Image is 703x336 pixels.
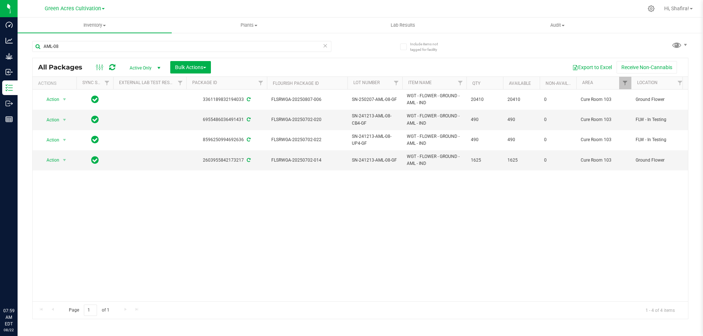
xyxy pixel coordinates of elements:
[172,22,326,29] span: Plants
[5,68,13,76] inline-svg: Inbound
[84,305,97,316] input: 1
[640,305,681,316] span: 1 - 4 of 4 items
[664,5,689,11] span: Hi, Shafira!
[481,22,634,29] span: Audit
[40,115,60,125] span: Action
[581,136,627,143] span: Cure Room 103
[246,158,250,163] span: Sync from Compliance System
[637,80,658,85] a: Location
[40,135,60,145] span: Action
[22,276,30,285] iframe: Resource center unread badge
[192,80,217,85] a: Package ID
[271,136,343,143] span: FLSRWGA-20250702-022
[91,155,99,165] span: In Sync
[568,61,617,73] button: Export to Excel
[326,18,480,33] a: Lab Results
[407,133,462,147] span: WGT - FLOWER - GROUND - AML - IND
[273,81,319,86] a: Flourish Package ID
[91,135,99,145] span: In Sync
[271,116,343,123] span: FLSRWGA-20250702-020
[544,116,572,123] span: 0
[5,84,13,91] inline-svg: Inventory
[91,114,99,125] span: In Sync
[471,136,499,143] span: 490
[91,94,99,105] span: In Sync
[246,97,250,102] span: Sync from Compliance System
[63,305,115,316] span: Page of 1
[472,81,480,86] a: Qty
[407,113,462,127] span: WGT - FLOWER - GROUND - AML - IND
[185,116,268,123] div: 6955486036491431
[18,22,172,29] span: Inventory
[352,96,398,103] span: SN-250207-AML-08-GF
[246,137,250,142] span: Sync from Compliance System
[617,61,677,73] button: Receive Non-Cannabis
[636,157,682,164] span: Ground Flower
[410,41,447,52] span: Include items not tagged for facility
[185,157,268,164] div: 2603955842173217
[5,53,13,60] inline-svg: Grow
[38,63,90,71] span: All Packages
[40,94,60,105] span: Action
[185,136,268,143] div: 8596250994692636
[60,115,69,125] span: select
[246,117,250,122] span: Sync from Compliance System
[40,155,60,165] span: Action
[544,157,572,164] span: 0
[507,136,535,143] span: 490
[3,307,14,327] p: 07:59 AM EDT
[507,116,535,123] span: 490
[353,80,380,85] a: Lot Number
[18,18,172,33] a: Inventory
[471,116,499,123] span: 490
[175,64,206,70] span: Bulk Actions
[60,155,69,165] span: select
[323,41,328,50] span: Clear
[546,81,578,86] a: Non-Available
[581,157,627,164] span: Cure Room 103
[381,22,425,29] span: Lab Results
[5,37,13,44] inline-svg: Analytics
[636,136,682,143] span: FLW - In Testing
[271,96,343,103] span: FLSRWGA-20250807-006
[636,96,682,103] span: Ground Flower
[170,61,211,73] button: Bulk Actions
[581,96,627,103] span: Cure Room 103
[407,93,462,106] span: WGT - FLOWER - GROUND - AML - IND
[544,96,572,103] span: 0
[3,327,14,333] p: 08/22
[82,80,111,85] a: Sync Status
[271,157,343,164] span: FLSRWGA-20250702-014
[101,77,113,89] a: Filter
[352,157,398,164] span: SN-241213-AML-08-GF
[255,77,267,89] a: Filter
[544,136,572,143] span: 0
[352,133,398,147] span: SN-241213-AML-08-UP4-GF
[507,96,535,103] span: 20410
[471,96,499,103] span: 20410
[454,77,466,89] a: Filter
[509,81,531,86] a: Available
[32,41,331,52] input: Search Package ID, Item Name, SKU, Lot or Part Number...
[619,77,631,89] a: Filter
[581,116,627,123] span: Cure Room 103
[172,18,326,33] a: Plants
[38,81,74,86] div: Actions
[5,100,13,107] inline-svg: Outbound
[352,113,398,127] span: SN-241213-AML-08-CB4-GF
[185,96,268,103] div: 3361189832194033
[390,77,402,89] a: Filter
[174,77,186,89] a: Filter
[674,77,686,89] a: Filter
[408,80,432,85] a: Item Name
[636,116,682,123] span: FLW - In Testing
[507,157,535,164] span: 1625
[60,94,69,105] span: select
[480,18,635,33] a: Audit
[7,278,29,299] iframe: Resource center
[5,116,13,123] inline-svg: Reports
[5,21,13,29] inline-svg: Dashboard
[45,5,101,12] span: Green Acres Cultivation
[471,157,499,164] span: 1625
[60,135,69,145] span: select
